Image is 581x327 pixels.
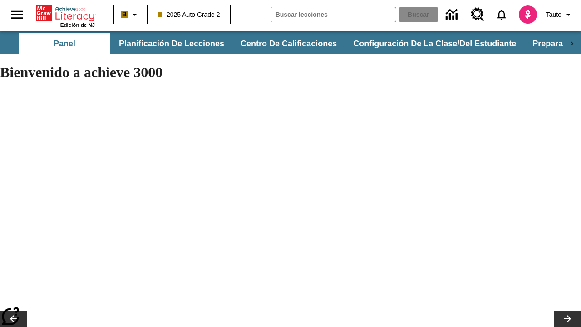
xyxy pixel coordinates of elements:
[117,6,144,23] button: Boost El color de la clase es anaranjado claro. Cambiar el color de la clase.
[18,33,563,54] div: Subbarra de navegación
[542,6,577,23] button: Perfil/Configuración
[554,311,581,327] button: Carrusel de lecciones, seguir
[233,33,344,54] button: Centro de calificaciones
[36,4,95,22] a: Portada
[36,3,95,28] div: Portada
[19,33,110,54] button: Panel
[440,2,465,27] a: Centro de información
[122,9,127,20] span: B
[465,2,490,27] a: Centro de recursos, Se abrirá en una pestaña nueva.
[513,3,542,26] button: Escoja un nuevo avatar
[519,5,537,24] img: avatar image
[112,33,231,54] button: Planificación de lecciones
[271,7,396,22] input: Buscar campo
[346,33,523,54] button: Configuración de la clase/del estudiante
[4,1,30,28] button: Abrir el menú lateral
[563,33,581,54] div: Pestañas siguientes
[158,10,220,20] span: 2025 Auto Grade 2
[490,3,513,26] a: Notificaciones
[546,10,561,20] span: Tauto
[60,22,95,28] span: Edición de NJ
